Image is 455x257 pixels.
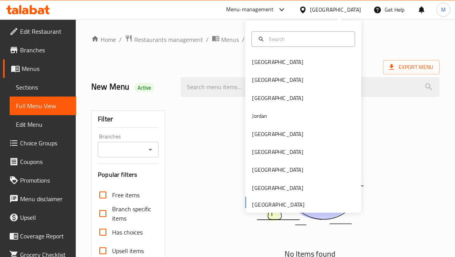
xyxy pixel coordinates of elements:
span: Active [135,84,155,91]
input: Search [266,35,350,43]
div: [GEOGRAPHIC_DATA] [252,58,303,66]
span: Menus [221,35,239,44]
span: Branch specific items [112,204,152,223]
span: Free items [112,190,140,200]
div: [GEOGRAPHIC_DATA] [310,5,361,14]
span: Export Menu [389,62,433,72]
div: [GEOGRAPHIC_DATA] [252,76,303,84]
span: Choice Groups [20,138,70,148]
li: / [206,35,209,44]
div: Active [135,83,155,92]
span: Upsell [20,213,70,222]
h3: Popular filters [98,170,158,179]
div: Filter [98,111,158,128]
span: Edit Restaurant [20,27,70,36]
a: Branches [3,41,76,59]
a: Choice Groups [3,134,76,152]
span: Full Menu View [16,101,70,110]
h2: New Menu [91,81,171,93]
div: [GEOGRAPHIC_DATA] [252,148,303,156]
a: Menu disclaimer [3,190,76,208]
a: Menus [212,34,239,45]
div: Menu-management [226,5,274,14]
a: Menus [3,59,76,78]
span: M [441,5,446,14]
a: Promotions [3,171,76,190]
a: Upsell [3,208,76,227]
span: Coupons [20,157,70,166]
nav: breadcrumb [91,34,440,45]
span: Edit Menu [16,120,70,129]
div: Jordan [252,112,267,120]
button: Open [145,144,156,155]
a: Edit Menu [10,115,76,134]
div: [GEOGRAPHIC_DATA] [252,166,303,174]
span: Sections [16,83,70,92]
div: [GEOGRAPHIC_DATA] [252,184,303,192]
span: Has choices [112,228,143,237]
span: Promotions [20,176,70,185]
a: Edit Restaurant [3,22,76,41]
span: Restaurants management [134,35,203,44]
span: Menu disclaimer [20,194,70,204]
span: Upsell items [112,246,144,255]
input: search [181,77,440,97]
li: / [119,35,122,44]
span: Coverage Report [20,231,70,241]
span: Export Menu [383,60,440,74]
a: Coverage Report [3,227,76,245]
span: Branches [20,45,70,55]
li: / [242,35,245,44]
a: Coupons [3,152,76,171]
a: Full Menu View [10,97,76,115]
div: [GEOGRAPHIC_DATA] [252,129,303,138]
img: dish.svg [213,143,407,246]
a: Restaurants management [125,34,203,45]
a: Sections [10,78,76,97]
span: Menus [22,64,70,73]
a: Home [91,35,116,44]
div: [GEOGRAPHIC_DATA] [252,94,303,102]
